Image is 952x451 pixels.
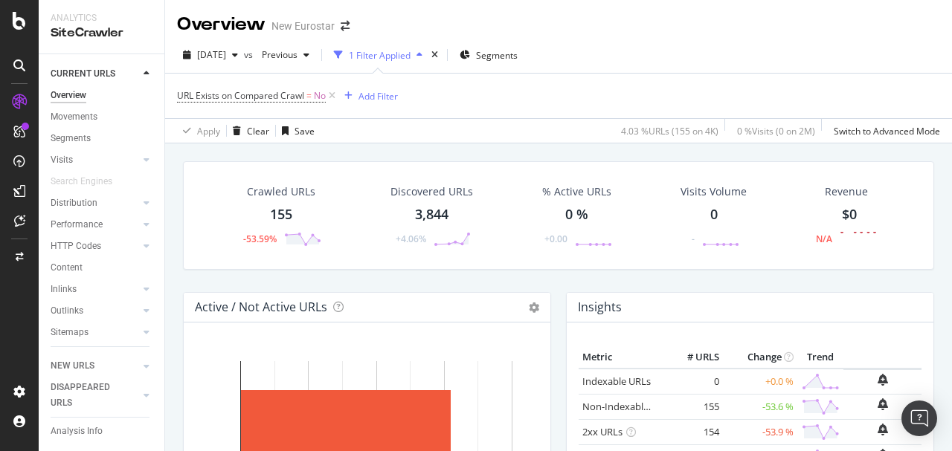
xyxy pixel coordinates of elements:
div: Overview [51,88,86,103]
td: -53.9 % [723,419,797,444]
div: Add Filter [358,90,398,103]
div: Open Intercom Messenger [901,400,937,436]
button: Apply [177,119,220,143]
h4: Insights [578,297,622,317]
div: Overview [177,12,266,37]
a: Performance [51,217,139,233]
div: arrow-right-arrow-left [341,21,350,31]
a: Non-Indexable URLs [582,400,673,413]
th: Trend [797,346,843,369]
div: DISAPPEARED URLS [51,380,126,411]
a: Distribution [51,195,139,211]
td: -53.6 % [723,394,797,419]
div: Visits Volume [681,184,747,199]
div: Url Explorer [51,353,97,369]
div: Discovered URLs [390,184,473,199]
th: Change [723,346,797,369]
div: Crawled URLs [247,184,315,199]
a: CURRENT URLS [51,66,139,82]
div: Inlinks [51,282,77,297]
div: Visits [51,152,73,168]
div: 0 [710,205,718,224]
div: Distribution [51,195,97,211]
span: 2025 Aug. 28th [197,48,226,61]
a: Outlinks [51,303,139,319]
div: 4.03 % URLs ( 155 on 4K ) [621,125,718,137]
a: Segments [51,131,154,146]
div: Segments [51,131,91,146]
div: Performance [51,217,103,233]
div: HTTP Codes [51,239,101,254]
button: Save [276,119,315,143]
div: Analysis Info [51,424,103,439]
div: bell-plus [878,374,888,386]
div: Outlinks [51,303,83,319]
span: No [314,85,326,106]
i: Options [529,302,539,313]
span: = [306,89,312,102]
div: 1 Filter Applied [349,49,411,62]
div: bell-plus [878,424,888,435]
span: Revenue [825,184,868,199]
span: Previous [256,48,297,61]
th: Metric [579,346,663,369]
a: Visits [51,152,139,168]
div: 0 % [565,205,588,224]
td: 155 [663,394,723,419]
button: Switch to Advanced Mode [828,119,940,143]
a: Movements [51,109,154,125]
div: Analytics [51,12,152,25]
td: +0.0 % [723,369,797,395]
td: 154 [663,419,723,444]
div: % Active URLs [542,184,611,199]
a: Url Explorer [51,353,154,369]
div: +0.00 [544,233,567,245]
div: Apply [197,125,220,137]
button: Clear [227,119,269,143]
div: times [428,48,441,62]
span: URL Exists on Compared Crawl [177,89,304,102]
div: CURRENT URLS [51,66,115,82]
div: - [692,233,695,245]
a: Analysis Info [51,424,154,439]
button: 1 Filter Applied [328,43,428,67]
div: bell-plus [878,398,888,410]
div: SiteCrawler [51,25,152,42]
div: +4.06% [396,233,426,245]
button: [DATE] [177,43,244,67]
button: Previous [256,43,315,67]
a: NEW URLS [51,358,139,374]
div: New Eurostar [271,19,335,33]
h4: Active / Not Active URLs [195,297,327,317]
div: -53.59% [243,233,277,245]
span: Segments [476,49,518,62]
button: Segments [454,43,524,67]
div: Save [295,125,315,137]
a: Search Engines [51,174,127,189]
th: # URLS [663,346,723,369]
div: NEW URLS [51,358,94,374]
div: N/A [816,233,832,245]
td: 0 [663,369,723,395]
a: 2xx URLs [582,425,623,438]
div: Movements [51,109,97,125]
div: Content [51,260,83,276]
a: DISAPPEARED URLS [51,380,139,411]
a: Indexable URLs [582,374,651,388]
div: Clear [247,125,269,137]
span: vs [244,48,256,61]
a: Sitemaps [51,325,139,340]
a: HTTP Codes [51,239,139,254]
a: Overview [51,88,154,103]
span: $0 [842,205,857,223]
div: 3,844 [415,205,448,224]
div: 155 [270,205,292,224]
div: Switch to Advanced Mode [834,125,940,137]
a: Inlinks [51,282,139,297]
div: Sitemaps [51,325,89,340]
div: Search Engines [51,174,112,189]
a: Content [51,260,154,276]
div: 0 % Visits ( 0 on 2M ) [737,125,815,137]
button: Add Filter [338,87,398,105]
